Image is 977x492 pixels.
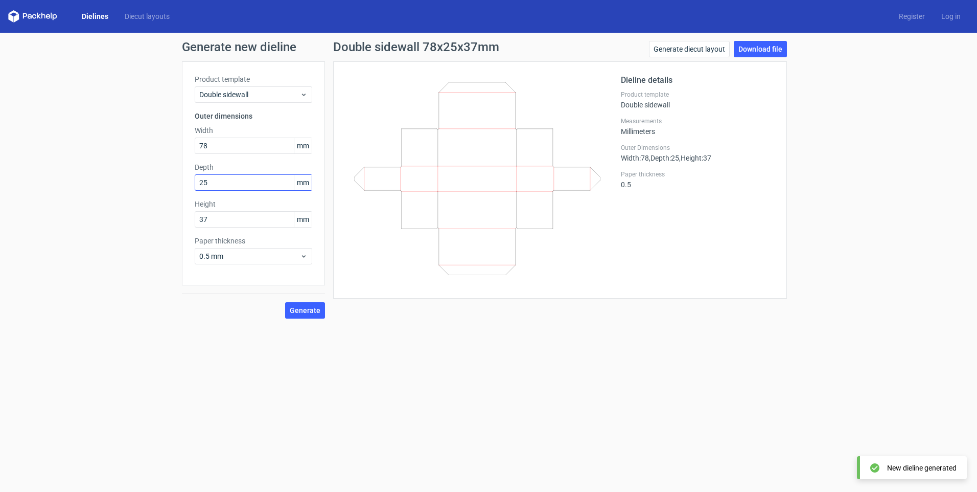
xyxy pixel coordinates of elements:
[933,11,969,21] a: Log in
[195,74,312,84] label: Product template
[621,170,774,189] div: 0.5
[199,251,300,261] span: 0.5 mm
[195,162,312,172] label: Depth
[199,90,300,100] span: Double sidewall
[621,74,774,86] h2: Dieline details
[679,154,711,162] span: , Height : 37
[621,144,774,152] label: Outer Dimensions
[294,138,312,153] span: mm
[290,307,320,314] span: Generate
[649,154,679,162] span: , Depth : 25
[195,236,312,246] label: Paper thickness
[195,199,312,209] label: Height
[195,125,312,136] label: Width
[621,91,774,99] label: Product template
[182,41,795,53] h1: Generate new dieline
[734,41,787,57] a: Download file
[621,170,774,178] label: Paper thickness
[333,41,499,53] h1: Double sidewall 78x25x37mm
[117,11,178,21] a: Diecut layouts
[887,463,957,473] div: New dieline generated
[621,117,774,136] div: Millimeters
[294,212,312,227] span: mm
[891,11,933,21] a: Register
[294,175,312,190] span: mm
[195,111,312,121] h3: Outer dimensions
[621,117,774,125] label: Measurements
[285,302,325,319] button: Generate
[621,154,649,162] span: Width : 78
[74,11,117,21] a: Dielines
[621,91,774,109] div: Double sidewall
[649,41,730,57] a: Generate diecut layout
